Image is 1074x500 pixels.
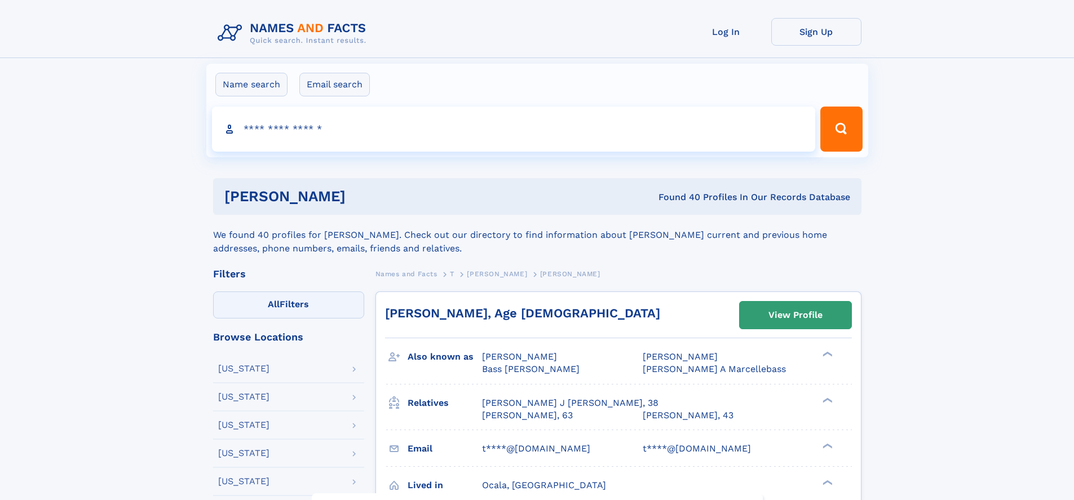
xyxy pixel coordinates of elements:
[224,189,502,203] h1: [PERSON_NAME]
[213,269,364,279] div: Filters
[820,396,833,404] div: ❯
[408,476,482,495] h3: Lived in
[820,442,833,449] div: ❯
[408,439,482,458] h3: Email
[643,351,718,362] span: [PERSON_NAME]
[299,73,370,96] label: Email search
[820,107,862,152] button: Search Button
[482,409,573,422] a: [PERSON_NAME], 63
[482,480,606,490] span: Ocala, [GEOGRAPHIC_DATA]
[482,351,557,362] span: [PERSON_NAME]
[408,347,482,366] h3: Also known as
[467,270,527,278] span: [PERSON_NAME]
[218,421,269,430] div: [US_STATE]
[482,397,658,409] a: [PERSON_NAME] J [PERSON_NAME], 38
[768,302,823,328] div: View Profile
[218,364,269,373] div: [US_STATE]
[450,267,454,281] a: T
[467,267,527,281] a: [PERSON_NAME]
[502,191,850,203] div: Found 40 Profiles In Our Records Database
[643,409,733,422] a: [PERSON_NAME], 43
[218,449,269,458] div: [US_STATE]
[218,392,269,401] div: [US_STATE]
[820,479,833,486] div: ❯
[213,291,364,318] label: Filters
[213,215,861,255] div: We found 40 profiles for [PERSON_NAME]. Check out our directory to find information about [PERSON...
[213,18,375,48] img: Logo Names and Facts
[213,332,364,342] div: Browse Locations
[375,267,437,281] a: Names and Facts
[215,73,288,96] label: Name search
[268,299,280,309] span: All
[771,18,861,46] a: Sign Up
[482,364,580,374] span: Bass [PERSON_NAME]
[408,393,482,413] h3: Relatives
[218,477,269,486] div: [US_STATE]
[820,351,833,358] div: ❯
[681,18,771,46] a: Log In
[450,270,454,278] span: T
[740,302,851,329] a: View Profile
[385,306,660,320] a: [PERSON_NAME], Age [DEMOGRAPHIC_DATA]
[643,364,786,374] span: [PERSON_NAME] A Marcellebass
[540,270,600,278] span: [PERSON_NAME]
[212,107,816,152] input: search input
